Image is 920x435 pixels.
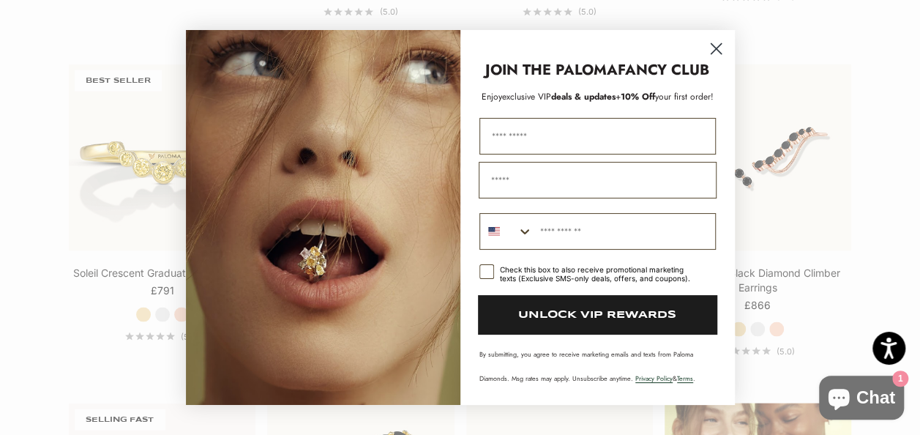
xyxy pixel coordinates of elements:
span: deals & updates [502,90,616,103]
span: & . [635,373,695,383]
strong: FANCY CLUB [618,59,709,81]
div: Check this box to also receive promotional marketing texts (Exclusive SMS-only deals, offers, and... [500,265,698,283]
button: Search Countries [480,214,533,249]
img: Loading... [186,30,460,405]
a: Terms [677,373,693,383]
span: 10% Off [621,90,655,103]
a: Privacy Policy [635,373,673,383]
input: Email [479,162,717,198]
input: First Name [479,118,716,155]
span: + your first order! [616,90,714,103]
button: Close dialog [703,36,729,62]
img: United States [488,226,500,237]
span: Enjoy [482,90,502,103]
span: exclusive VIP [502,90,551,103]
p: By submitting, you agree to receive marketing emails and texts from Paloma Diamonds. Msg rates ma... [479,349,716,383]
strong: JOIN THE PALOMA [485,59,618,81]
input: Phone Number [533,214,715,249]
button: UNLOCK VIP REWARDS [478,295,717,335]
